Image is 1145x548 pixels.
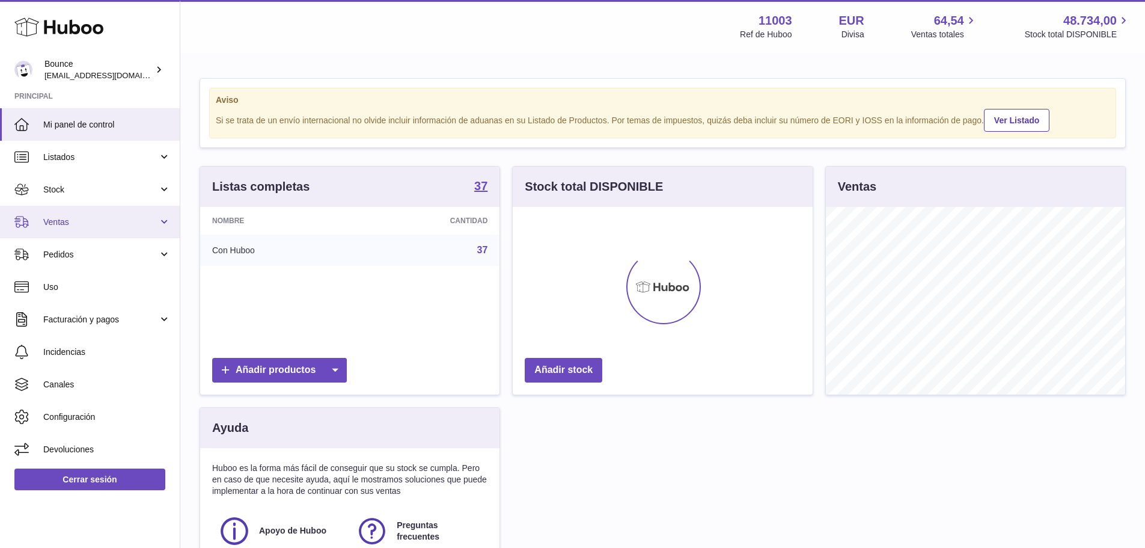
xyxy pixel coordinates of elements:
span: Facturación y pagos [43,314,158,325]
th: Cantidad [356,207,500,235]
span: Stock total DISPONIBLE [1025,29,1131,40]
span: 48.734,00 [1063,13,1117,29]
span: Ventas [43,217,158,228]
span: Incidencias [43,346,171,358]
a: 64,54 Ventas totales [911,13,978,40]
a: Añadir stock [525,358,602,383]
img: internalAdmin-11003@internal.huboo.com [14,61,32,79]
span: Pedidos [43,249,158,260]
span: Preguntas frecuentes [397,520,480,543]
a: Cerrar sesión [14,469,165,490]
span: Configuración [43,411,171,423]
a: Preguntas frecuentes [356,515,481,547]
h3: Ventas [838,179,876,195]
h3: Stock total DISPONIBLE [525,179,663,195]
div: Si se trata de un envío internacional no olvide incluir información de aduanas en su Listado de P... [216,107,1110,132]
th: Nombre [200,207,356,235]
span: Stock [43,184,158,195]
strong: EUR [839,13,864,29]
a: Apoyo de Huboo [218,515,344,547]
strong: 37 [474,180,487,192]
a: Ver Listado [984,109,1049,132]
span: Canales [43,379,171,390]
a: Añadir productos [212,358,347,383]
a: 37 [474,180,487,194]
div: Ref de Huboo [740,29,792,40]
span: 64,54 [934,13,964,29]
a: 37 [477,245,488,255]
h3: Listas completas [212,179,310,195]
p: Huboo es la forma más fácil de conseguir que su stock se cumpla. Pero en caso de que necesite ayu... [212,463,487,497]
span: Devoluciones [43,444,171,455]
h3: Ayuda [212,420,248,436]
span: Mi panel de control [43,119,171,131]
a: 48.734,00 Stock total DISPONIBLE [1025,13,1131,40]
span: Uso [43,282,171,293]
div: Bounce [44,58,153,81]
strong: 11003 [759,13,792,29]
div: Divisa [841,29,864,40]
span: Ventas totales [911,29,978,40]
span: Listados [43,152,158,163]
span: Apoyo de Huboo [259,525,326,537]
span: [EMAIL_ADDRESS][DOMAIN_NAME] [44,70,177,80]
td: Con Huboo [200,235,356,266]
strong: Aviso [216,94,1110,106]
